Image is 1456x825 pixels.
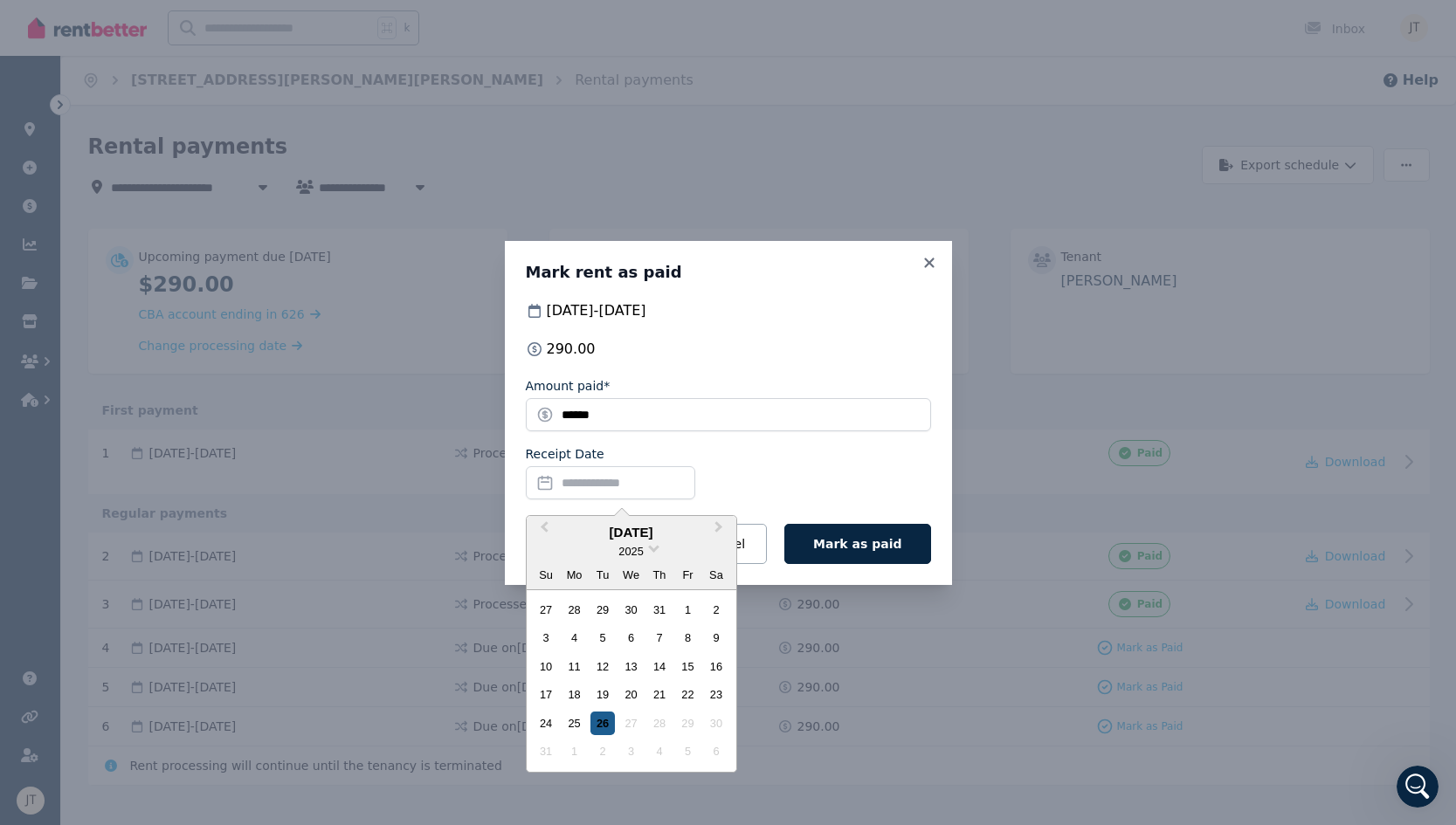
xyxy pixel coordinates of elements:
div: Mo [562,563,586,587]
h1: [PERSON_NAME] [85,9,198,22]
div: We [619,563,643,587]
button: go back [11,7,45,40]
div: Jamie says… [14,522,335,596]
div: Choose Monday, July 28th, 2025 [562,598,586,622]
p: Active 1h ago [85,22,162,39]
span: Great [165,457,190,481]
div: Choose Sunday, August 10th, 2025 [535,655,558,678]
textarea: Message… [15,535,335,565]
div: Choose Sunday, August 24th, 2025 [535,712,558,735]
div: Choose Tuesday, August 19th, 2025 [590,683,614,706]
div: Th [647,563,671,587]
div: Choose Friday, August 1st, 2025 [676,598,700,622]
div: Choose Monday, August 11th, 2025 [562,655,586,678]
div: Sa [704,563,728,587]
button: Gif picker [55,572,69,586]
button: Home [273,7,307,40]
div: Choose Saturday, August 16th, 2025 [704,655,728,678]
span: 290.00 [547,339,596,360]
div: The RentBetter Team says… [14,405,335,522]
div: One other query - I have new tenant moving into unit 4 after current lease expires. the new rent ... [77,30,321,149]
iframe: Intercom live chat [1397,766,1439,808]
span: OK [124,457,148,481]
div: Not available Friday, September 5th, 2025 [676,739,700,763]
div: Choose Saturday, August 23rd, 2025 [704,683,728,706]
div: Choose Monday, August 25th, 2025 [562,712,586,735]
div: Choose Tuesday, August 12th, 2025 [590,655,614,678]
div: Not available Thursday, September 4th, 2025 [647,739,671,763]
div: Choose Monday, August 18th, 2025 [562,683,586,706]
div: One other query - I have new tenant moving into unit 4 after current lease expires. the new rent ... [63,19,335,160]
span: Bad [83,457,107,481]
div: Choose Tuesday, July 29th, 2025 [590,598,614,622]
div: Jodie says… [14,174,335,406]
button: Send a message… [300,565,328,593]
div: Not available Wednesday, August 27th, 2025 [619,712,643,735]
button: Next Month [707,518,735,546]
span: [DATE] - [DATE] [547,300,646,321]
div: Not available Monday, September 1st, 2025 [562,739,586,763]
div: Choose Thursday, July 31st, 2025 [647,598,671,622]
div: Choose Friday, August 8th, 2025 [676,626,700,650]
div: Rate your conversation [32,423,240,444]
button: Upload attachment [83,572,97,586]
button: Previous Month [528,518,556,546]
div: Choose Wednesday, August 6th, 2025 [619,626,643,650]
div: Choose Monday, August 4th, 2025 [562,626,586,650]
div: Choose Saturday, August 2nd, 2025 [704,598,728,622]
div: Not available Saturday, August 30th, 2025 [704,712,728,735]
div: Choose Friday, August 15th, 2025 [676,655,700,678]
div: Not available Sunday, August 31st, 2025 [535,739,558,763]
div: Choose Sunday, August 3rd, 2025 [535,626,558,650]
span: Terrible [42,457,66,481]
div: Choose Friday, August 22nd, 2025 [676,683,700,706]
div: Tu [590,563,614,587]
div: Choose Sunday, July 27th, 2025 [535,598,558,622]
div: Choose Wednesday, July 30th, 2025 [619,598,643,622]
span: Mark as paid [813,537,901,551]
div: Cheers, [28,329,273,347]
div: Choose Thursday, August 14th, 2025 [647,655,671,678]
div: HI [PERSON_NAME] - but I want to issue the lease now to the other tenant and not wait 4 weeks to ... [63,522,335,595]
div: Choose Thursday, August 7th, 2025 [647,626,671,650]
div: Not available Tuesday, September 2nd, 2025 [590,739,614,763]
div: Choose Tuesday, August 5th, 2025 [590,626,614,650]
div: [DATE] [527,523,736,543]
div: [PERSON_NAME] + The RentBetter Team [28,347,273,381]
button: Mark as paid [784,524,930,564]
div: No worries [PERSON_NAME]. For Unit 4, that’s no problem. You’ll just need to end the tenancy with... [14,174,286,392]
div: Not available Wednesday, September 3rd, 2025 [619,739,643,763]
img: Profile image for Jodie [50,10,78,38]
label: Receipt Date [526,445,604,463]
div: Choose Tuesday, August 26th, 2025 [590,712,614,735]
div: Close [307,7,338,38]
span: 2025 [618,545,643,558]
div: No worries [PERSON_NAME]. For Unit 4, that’s no problem. You’ll just need to end the tenancy with... [28,184,273,321]
div: HI [PERSON_NAME] - but I want to issue the lease now to the other tenant and not wait 4 weeks to ... [77,533,321,584]
div: Jamie says… [14,19,335,174]
div: month 2025-08 [532,595,730,766]
h3: Mark rent as paid [526,262,931,283]
div: Not available Thursday, August 28th, 2025 [647,712,671,735]
div: Not available Saturday, September 6th, 2025 [704,739,728,763]
div: Su [535,563,558,587]
div: Choose Sunday, August 17th, 2025 [535,683,558,706]
div: Choose Wednesday, August 20th, 2025 [619,683,643,706]
button: Emoji picker [27,572,41,586]
span: Amazing [206,457,231,481]
div: Choose Saturday, August 9th, 2025 [704,626,728,650]
label: Amount paid* [526,377,611,395]
div: Not available Friday, August 29th, 2025 [676,712,700,735]
div: Choose Wednesday, August 13th, 2025 [619,655,643,678]
div: Fr [676,563,700,587]
div: Choose Thursday, August 21st, 2025 [647,683,671,706]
